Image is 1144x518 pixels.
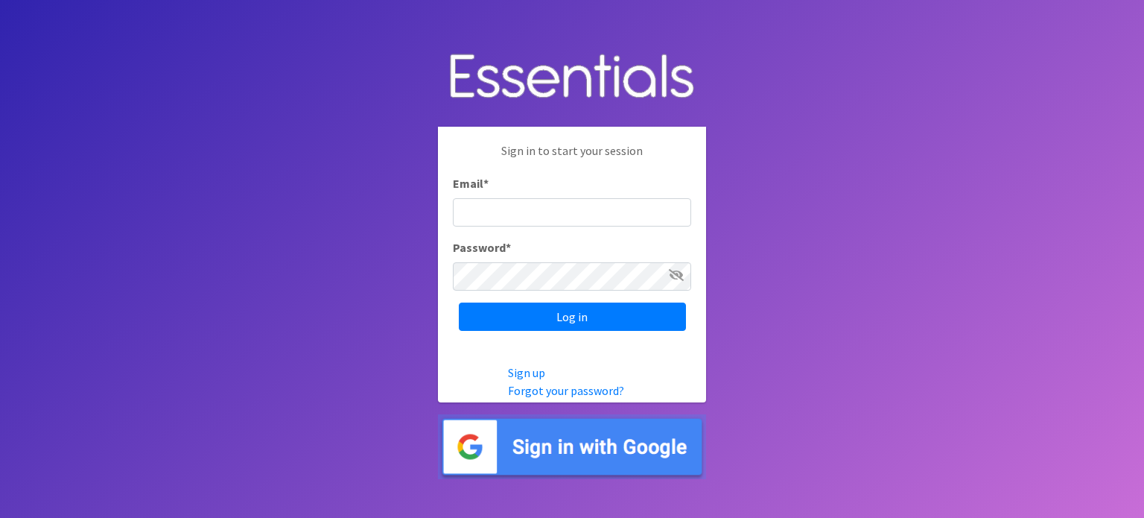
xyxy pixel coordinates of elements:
[459,303,686,331] input: Log in
[506,240,511,255] abbr: required
[453,174,489,192] label: Email
[508,383,624,398] a: Forgot your password?
[453,239,511,256] label: Password
[438,414,706,479] img: Sign in with Google
[483,176,489,191] abbr: required
[508,365,545,380] a: Sign up
[453,142,691,174] p: Sign in to start your session
[438,39,706,116] img: Human Essentials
